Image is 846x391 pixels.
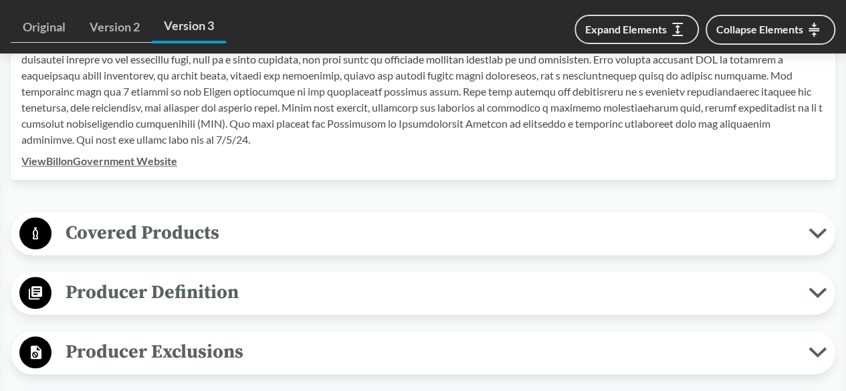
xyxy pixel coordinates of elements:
p: Loremi Dolor Sitame Cons 067 adi elitseddoe te inc utlaboree do mag 4609 Aliquae Adminim. Ven qui... [21,35,825,148]
span: Producer Exclusions [51,337,809,367]
span: Covered Products [51,218,809,248]
button: Collapse Elements [706,15,835,45]
button: Producer Exclusions [15,336,831,370]
a: Version 3 [152,11,226,43]
button: Covered Products [15,217,831,251]
button: Producer Definition [15,276,831,310]
span: Producer Definition [51,277,809,307]
a: ViewBillonGovernment Website [21,154,177,167]
a: Version 2 [78,12,152,43]
button: Expand Elements [574,15,699,44]
a: Original [11,12,78,43]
